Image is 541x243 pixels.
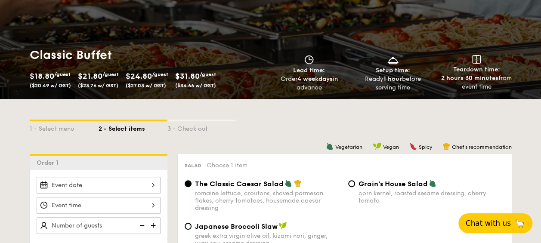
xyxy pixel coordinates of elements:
[126,83,166,89] span: ($27.03 w/ GST)
[297,75,332,83] strong: 4 weekdays
[37,197,161,214] input: Event time
[78,71,102,81] span: $21.80
[30,47,267,63] h1: Classic Buffet
[99,121,167,133] div: 2 - Select items
[442,142,450,150] img: icon-chef-hat.a58ddaea.svg
[148,217,161,234] img: icon-add.58712e84.svg
[30,71,54,81] span: $18.80
[284,179,292,187] img: icon-vegetarian.fe4039eb.svg
[293,67,325,74] span: Lead time:
[354,75,431,92] div: Ready before serving time
[195,222,278,231] span: Japanese Broccoli Slaw
[135,217,148,234] img: icon-reduce.1d2dbef1.svg
[466,219,511,228] span: Chat with us
[175,71,200,81] span: $31.80
[207,162,247,169] span: Choose 1 item
[294,179,302,187] img: icon-chef-hat.a58ddaea.svg
[409,142,417,150] img: icon-spicy.37a8142b.svg
[452,144,512,150] span: Chef's recommendation
[185,180,192,187] input: The Classic Caesar Saladromaine lettuce, croutons, shaved parmesan flakes, cherry tomatoes, house...
[37,177,161,194] input: Event date
[514,218,525,228] span: 🦙
[373,142,381,150] img: icon-vegan.f8ff3823.svg
[386,55,399,65] img: icon-dish.430c3a2e.svg
[326,142,334,150] img: icon-vegetarian.fe4039eb.svg
[195,180,284,188] span: The Classic Caesar Salad
[78,83,118,89] span: ($23.76 w/ GST)
[376,67,410,74] span: Setup time:
[438,74,515,91] div: from event time
[54,71,71,77] span: /guest
[383,75,402,83] strong: 1 hour
[37,217,161,234] input: Number of guests
[472,55,481,64] img: icon-teardown.65201eee.svg
[30,83,71,89] span: ($20.49 w/ GST)
[453,66,500,73] span: Teardown time:
[441,74,498,82] strong: 2 hours 30 minutes
[458,213,532,233] button: Chat with us🦙
[30,121,99,133] div: 1 - Select menu
[126,71,152,81] span: $24.80
[185,223,192,230] input: Japanese Broccoli Slawgreek extra virgin olive oil, kizami nori, ginger, yuzu soy-sesame dressing
[335,144,362,150] span: Vegetarian
[348,180,355,187] input: Grain's House Saladcorn kernel, roasted sesame dressing, cherry tomato
[37,159,62,166] span: Order 1
[419,144,432,150] span: Spicy
[383,144,399,150] span: Vegan
[359,180,428,188] span: Grain's House Salad
[278,222,287,230] img: icon-vegan.f8ff3823.svg
[185,163,201,169] span: Salad
[102,71,119,77] span: /guest
[167,121,236,133] div: 3 - Check out
[271,75,348,92] div: Order in advance
[200,71,216,77] span: /guest
[429,179,436,187] img: icon-vegetarian.fe4039eb.svg
[359,190,505,204] div: corn kernel, roasted sesame dressing, cherry tomato
[303,55,315,65] img: icon-clock.2db775ea.svg
[175,83,216,89] span: ($34.66 w/ GST)
[195,190,341,212] div: romaine lettuce, croutons, shaved parmesan flakes, cherry tomatoes, housemade caesar dressing
[152,71,168,77] span: /guest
